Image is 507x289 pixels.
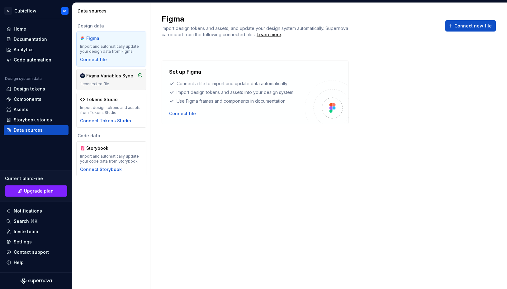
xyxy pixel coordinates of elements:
div: Use Figma frames and components in documentation [169,98,305,104]
a: Documentation [4,34,69,44]
div: Current plan : Free [5,175,67,182]
div: Data sources [78,8,148,14]
a: Home [4,24,69,34]
div: Design tokens [14,86,45,92]
span: Upgrade plan [24,188,54,194]
div: Import and automatically update your design data from Figma. [80,44,143,54]
button: Connect file [169,110,196,117]
button: Connect Storybook [80,166,122,173]
div: Import design tokens and assets into your design system [169,89,305,96]
div: Code automation [14,57,51,63]
a: Storybook stories [4,115,69,125]
button: Contact support [4,247,69,257]
button: Connect new file [445,20,496,32]
div: Settings [14,239,32,245]
div: Design system data [5,76,42,81]
a: Tokens StudioImport design tokens and assets from Tokens StudioConnect Tokens Studio [76,93,146,128]
a: Figma Variables Sync1 connected file [76,69,146,90]
div: Components [14,96,41,102]
a: Data sources [4,125,69,135]
a: Components [4,94,69,104]
div: Search ⌘K [14,218,37,224]
div: Home [14,26,26,32]
div: C [4,7,12,15]
div: Documentation [14,36,47,42]
button: CCubicflowM [1,4,71,17]
div: Assets [14,106,28,113]
span: Import design tokens and assets, and update your design system automatically. Supernova can impor... [162,26,349,37]
div: Cubicflow [14,8,36,14]
svg: Supernova Logo [21,278,52,284]
a: Code automation [4,55,69,65]
div: Data sources [14,127,43,133]
span: . [256,32,282,37]
button: Help [4,257,69,267]
div: Code data [76,133,146,139]
div: 1 connected file [80,81,143,86]
a: Upgrade plan [5,185,67,197]
div: Invite team [14,228,38,235]
a: Assets [4,105,69,115]
a: Design tokens [4,84,69,94]
div: Figma Variables Sync [86,73,133,79]
div: Notifications [14,208,42,214]
a: Settings [4,237,69,247]
h4: Set up Figma [169,68,201,76]
a: FigmaImport and automatically update your design data from Figma.Connect file [76,32,146,66]
div: Tokens Studio [86,96,118,103]
button: Connect Tokens Studio [80,118,131,124]
div: Analytics [14,47,34,53]
div: Connect a file to import and update data automatically [169,81,305,87]
button: Notifications [4,206,69,216]
button: Connect file [80,56,107,63]
div: M [63,8,66,13]
div: Storybook [86,145,116,151]
div: Contact support [14,249,49,255]
a: StorybookImport and automatically update your code data from Storybook.Connect Storybook [76,141,146,176]
a: Learn more [257,32,281,38]
div: Storybook stories [14,117,52,123]
span: Connect new file [454,23,492,29]
div: Design data [76,23,146,29]
div: Help [14,259,24,266]
div: Figma [86,35,116,42]
div: Import design tokens and assets from Tokens Studio [80,105,143,115]
a: Invite team [4,227,69,237]
h2: Figma [162,14,438,24]
button: Search ⌘K [4,216,69,226]
a: Analytics [4,45,69,55]
div: Import and automatically update your code data from Storybook. [80,154,143,164]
